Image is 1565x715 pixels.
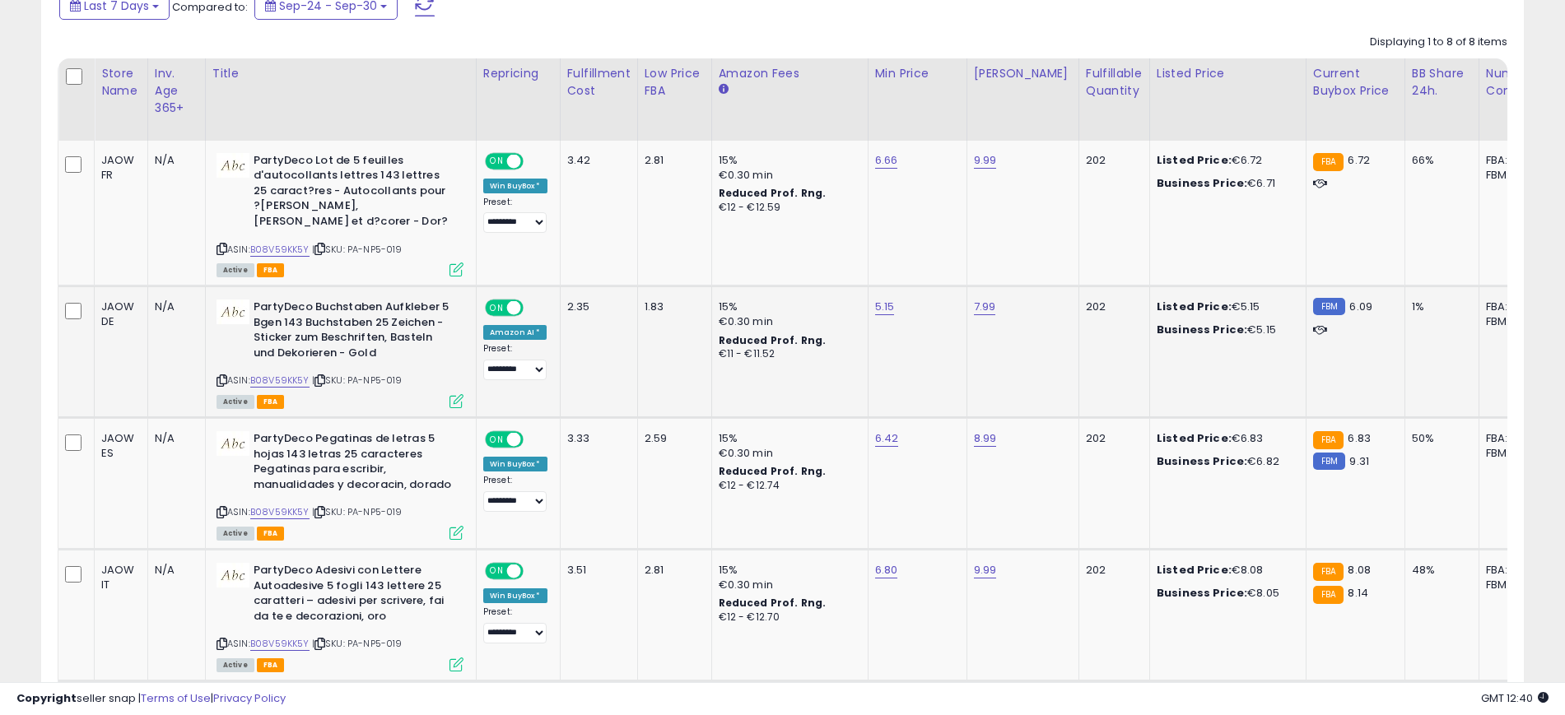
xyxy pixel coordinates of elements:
div: 202 [1086,431,1137,446]
b: Business Price: [1157,585,1247,601]
div: €6.82 [1157,454,1293,469]
div: 3.51 [567,563,625,578]
b: PartyDeco Adesivi con Lettere Autoadesive 5 fogli 143 lettere 25 caratteri – adesivi per scrivere... [254,563,454,628]
div: JAOW ES [101,431,135,461]
small: FBA [1313,586,1344,604]
span: All listings currently available for purchase on Amazon [217,527,254,541]
div: 48% [1412,563,1466,578]
small: FBM [1313,453,1345,470]
b: Listed Price: [1157,562,1232,578]
b: Listed Price: [1157,299,1232,314]
div: Displaying 1 to 8 of 8 items [1370,35,1507,50]
a: 8.99 [974,430,997,447]
div: 202 [1086,299,1137,314]
div: Store Name [101,65,141,100]
div: JAOW DE [101,299,135,329]
span: | SKU: PA-NP5-019 [312,243,403,256]
div: ASIN: [217,153,463,275]
span: OFF [521,564,547,578]
div: €12 - €12.59 [719,201,855,215]
a: 7.99 [974,299,996,315]
div: N/A [155,431,193,446]
div: €8.05 [1157,586,1293,601]
div: €0.30 min [719,314,855,329]
div: Amazon AI * [483,325,547,340]
a: Terms of Use [141,690,211,706]
span: 6.83 [1348,430,1371,446]
small: FBA [1313,563,1344,581]
div: 1.83 [645,299,699,314]
div: Fulfillment Cost [567,65,631,100]
div: seller snap | | [16,691,286,707]
div: €0.30 min [719,578,855,592]
div: €6.72 [1157,153,1293,168]
div: 15% [719,431,855,446]
span: FBA [257,527,285,541]
div: 50% [1412,431,1466,446]
small: FBA [1313,431,1344,449]
div: 2.81 [645,563,699,578]
div: €6.83 [1157,431,1293,446]
div: FBA: 4 [1486,431,1540,446]
span: OFF [521,154,547,168]
div: €0.30 min [719,168,855,183]
div: Title [212,65,469,82]
a: 6.66 [875,152,898,169]
div: €5.15 [1157,299,1293,314]
span: All listings currently available for purchase on Amazon [217,658,254,672]
div: Amazon Fees [719,65,861,82]
a: B08V59KK5Y [250,374,310,388]
div: €5.15 [1157,323,1293,337]
div: BB Share 24h. [1412,65,1472,100]
div: FBA: 4 [1486,299,1540,314]
a: B08V59KK5Y [250,505,310,519]
b: Reduced Prof. Rng. [719,186,827,200]
span: ON [487,433,507,447]
a: Privacy Policy [213,690,286,706]
div: €6.71 [1157,176,1293,191]
div: €11 - €11.52 [719,347,855,361]
div: JAOW FR [101,153,135,183]
b: Reduced Prof. Rng. [719,333,827,347]
div: [PERSON_NAME] [974,65,1072,82]
div: 1% [1412,299,1466,314]
span: OFF [521,301,547,315]
div: 202 [1086,563,1137,578]
a: 9.99 [974,152,997,169]
div: €12 - €12.74 [719,479,855,493]
b: Reduced Prof. Rng. [719,596,827,610]
img: 31XQTr0sOnL._SL40_.jpg [217,431,249,456]
span: ON [487,564,507,578]
span: 6.72 [1348,152,1370,168]
a: B08V59KK5Y [250,243,310,257]
div: Fulfillable Quantity [1086,65,1143,100]
span: FBA [257,395,285,409]
b: Reduced Prof. Rng. [719,464,827,478]
span: FBA [257,263,285,277]
div: Current Buybox Price [1313,65,1398,100]
div: Repricing [483,65,553,82]
div: Win BuyBox * [483,179,547,193]
div: FBM: 4 [1486,578,1540,592]
span: | SKU: PA-NP5-019 [312,505,403,518]
div: JAOW IT [101,563,135,592]
div: 15% [719,153,855,168]
b: PartyDeco Buchstaben Aufkleber 5 Bgen 143 Buchstaben 25 Zeichen - Sticker zum Beschriften, Bastel... [254,299,454,364]
div: Preset: [483,606,547,643]
div: FBA: 5 [1486,153,1540,168]
div: FBM: 4 [1486,168,1540,183]
div: Listed Price [1157,65,1299,82]
small: FBA [1313,153,1344,171]
span: | SKU: PA-NP5-019 [312,637,403,650]
div: 2.59 [645,431,699,446]
b: PartyDeco Lot de 5 feuilles d'autocollants lettres 143 lettres 25 caract?res - Autocollants pour ... [254,153,454,234]
div: 202 [1086,153,1137,168]
span: 9.31 [1349,453,1369,469]
b: Business Price: [1157,175,1247,191]
div: 3.33 [567,431,625,446]
div: 2.81 [645,153,699,168]
div: Preset: [483,343,547,380]
div: ASIN: [217,431,463,538]
div: 15% [719,299,855,314]
span: 8.08 [1348,562,1371,578]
